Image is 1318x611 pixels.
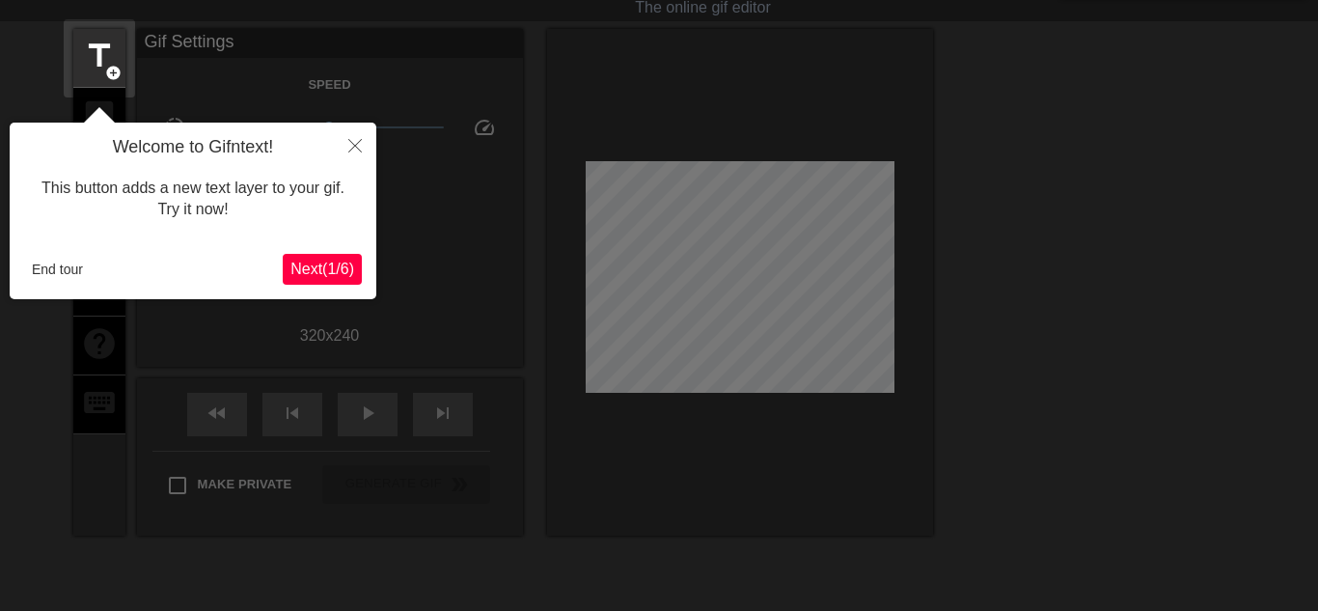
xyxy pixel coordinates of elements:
button: End tour [24,255,91,284]
button: Close [334,123,376,167]
button: Next [283,254,362,285]
span: Next ( 1 / 6 ) [290,261,354,277]
div: This button adds a new text layer to your gif. Try it now! [24,158,362,240]
h4: Welcome to Gifntext! [24,137,362,158]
